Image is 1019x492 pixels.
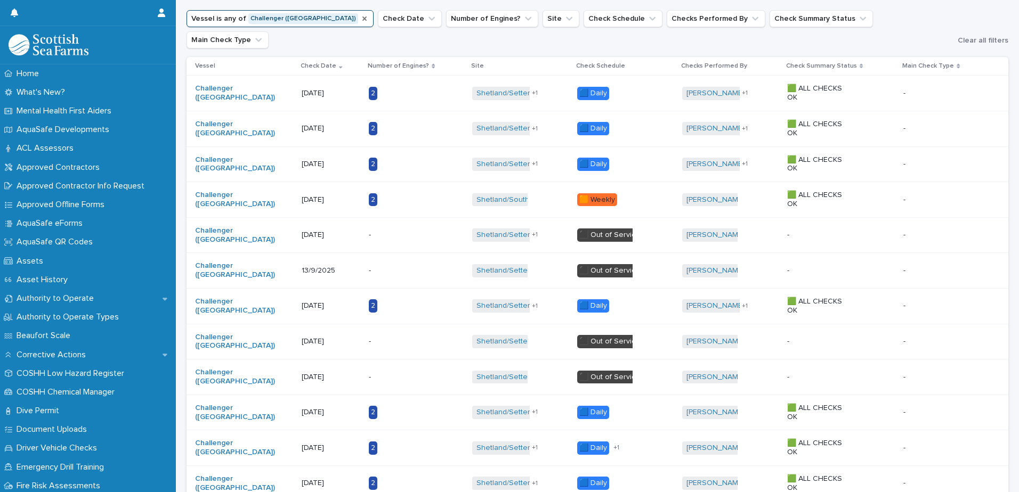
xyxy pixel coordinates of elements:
p: Corrective Actions [12,350,94,360]
p: Checks Performed By [681,60,747,72]
p: [DATE] [302,444,360,453]
p: - [903,264,908,275]
img: bPIBxiqnSb2ggTQWdOVV [9,34,88,55]
button: Number of Engines? [446,10,538,27]
a: Shetland/Setterness North [476,373,568,382]
p: Approved Contractor Info Request [12,181,153,191]
p: ACL Assessors [12,143,82,153]
button: Site [543,10,579,27]
div: 🟦 Daily [577,441,609,455]
a: [PERSON_NAME] [686,337,745,346]
a: [PERSON_NAME] [686,89,745,98]
p: Home [12,69,47,79]
p: 🟩 ALL CHECKS OK [787,120,854,138]
div: 🟦 Daily [577,406,609,419]
p: Approved Offline Forms [12,200,113,210]
a: Shetland/Setterness North [476,444,568,453]
tr: Challenger ([GEOGRAPHIC_DATA]) [DATE]2Shetland/Setterness North +1🟦 Daily[PERSON_NAME] +1🟩 ALL CH... [187,76,1008,111]
div: 2 [369,299,377,313]
span: + 1 [532,126,538,132]
p: - [903,228,908,240]
a: [PERSON_NAME] [686,124,745,133]
p: Authority to Operate [12,293,102,304]
p: Emergency Drill Training [12,462,112,472]
span: + 1 [532,161,538,167]
a: [PERSON_NAME] [686,479,745,488]
p: Authority to Operate Types [12,312,127,322]
tr: Challenger ([GEOGRAPHIC_DATA]) [DATE]-Shetland/Setterness North +1⬛️ Out of Service[PERSON_NAME] --- [187,217,1008,253]
p: - [787,373,854,382]
p: - [903,158,908,169]
a: Challenger ([GEOGRAPHIC_DATA]) [195,155,275,174]
p: - [369,373,435,382]
a: [PERSON_NAME] [686,408,745,417]
p: Site [471,60,484,72]
div: 🟦 Daily [577,87,609,100]
tr: Challenger ([GEOGRAPHIC_DATA]) [DATE]2Shetland/South of [GEOGRAPHIC_DATA] 🟧 Weekly[PERSON_NAME] 🟩... [187,182,1008,218]
p: - [787,266,854,275]
a: [PERSON_NAME] [686,160,745,169]
tr: Challenger ([GEOGRAPHIC_DATA]) [DATE]2Shetland/Setterness North +1🟦 Daily[PERSON_NAME] +1🟩 ALL CH... [187,146,1008,182]
a: [PERSON_NAME] [686,301,745,310]
tr: Challenger ([GEOGRAPHIC_DATA]) [DATE]2Shetland/Setterness North +1🟦 Daily[PERSON_NAME] +1🟩 ALL CH... [187,288,1008,324]
span: + 1 [613,445,619,451]
p: Mental Health First Aiders [12,106,120,116]
p: - [903,441,908,453]
tr: Challenger ([GEOGRAPHIC_DATA]) [DATE]2Shetland/Setterness North +1🟦 Daily[PERSON_NAME] +1🟩 ALL CH... [187,111,1008,146]
tr: Challenger ([GEOGRAPHIC_DATA]) 13/9/2025-Shetland/Setterness Shorebase ⬛️ Out of Service[PERSON_N... [187,253,1008,289]
p: - [369,231,435,240]
p: AquaSafe QR Codes [12,237,101,247]
a: Challenger ([GEOGRAPHIC_DATA]) [195,439,275,457]
p: 🟩 ALL CHECKS OK [787,297,854,315]
a: Challenger ([GEOGRAPHIC_DATA]) [195,333,275,351]
p: What's New? [12,87,74,97]
a: Challenger ([GEOGRAPHIC_DATA]) [195,297,275,315]
p: - [903,406,908,417]
a: Shetland/Setterness North [476,337,568,346]
a: Shetland/Setterness North [476,479,568,488]
a: Challenger ([GEOGRAPHIC_DATA]) [195,261,275,280]
p: - [369,337,435,346]
div: ⬛️ Out of Service [577,228,642,242]
tr: Challenger ([GEOGRAPHIC_DATA]) [DATE]-Shetland/Setterness North ⬛️ Out of Service[PERSON_NAME] --- [187,359,1008,395]
p: [DATE] [302,373,360,382]
p: - [787,337,854,346]
p: Asset History [12,275,76,285]
a: Shetland/Setterness Shorebase [476,266,587,275]
button: Main Check Type [187,31,269,48]
div: 2 [369,193,377,207]
p: - [903,477,908,488]
p: 🟩 ALL CHECKS OK [787,404,854,422]
p: - [903,193,908,204]
div: 2 [369,158,377,171]
div: 2 [369,441,377,455]
p: 🟩 ALL CHECKS OK [787,155,854,174]
p: Driver Vehicle Checks [12,443,106,453]
div: 🟦 Daily [577,299,609,313]
p: - [369,266,435,275]
div: 2 [369,122,377,135]
p: [DATE] [302,124,360,133]
a: Shetland/Setterness North [476,124,568,133]
tr: Challenger ([GEOGRAPHIC_DATA]) [DATE]2Shetland/Setterness North +1🟦 Daily[PERSON_NAME] 🟩 ALL CHEC... [187,395,1008,430]
a: Shetland/Setterness North [476,301,568,310]
a: Shetland/Setterness North [476,89,568,98]
p: [DATE] [302,479,360,488]
p: - [903,371,908,382]
div: ⬛️ Out of Service [577,371,642,384]
a: Challenger ([GEOGRAPHIC_DATA]) [195,191,275,209]
tr: Challenger ([GEOGRAPHIC_DATA]) [DATE]-Shetland/Setterness North ⬛️ Out of Service[PERSON_NAME] --- [187,324,1008,359]
p: 🟩 ALL CHECKS OK [787,191,854,209]
p: - [903,335,908,346]
a: [PERSON_NAME] [686,266,745,275]
div: 🟦 Daily [577,122,609,135]
p: Main Check Type [902,60,954,72]
a: Challenger ([GEOGRAPHIC_DATA]) [195,368,275,386]
a: Shetland/Setterness North [476,160,568,169]
p: Check Schedule [576,60,625,72]
span: Clear all filters [958,37,1008,44]
p: 🟩 ALL CHECKS OK [787,84,854,102]
span: + 1 [742,90,748,96]
p: [DATE] [302,337,360,346]
p: Beaufort Scale [12,331,79,341]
